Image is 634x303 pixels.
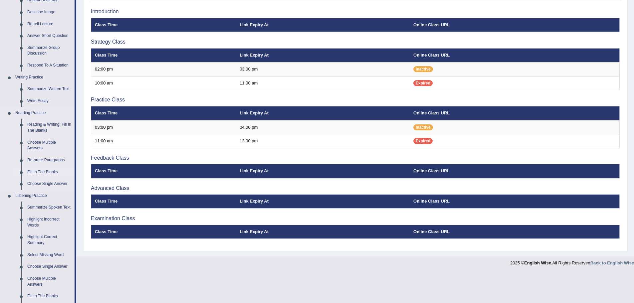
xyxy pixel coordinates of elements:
[24,214,75,231] a: Highlight Incorrect Words
[24,178,75,190] a: Choose Single Answer
[413,80,433,86] span: Expired
[91,106,236,120] th: Class Time
[91,97,620,103] h3: Practice Class
[510,256,634,266] div: 2025 © All Rights Reserved
[236,18,410,32] th: Link Expiry At
[524,260,552,265] strong: English Wise.
[91,9,620,15] h3: Introduction
[24,83,75,95] a: Summarize Written Text
[91,155,620,161] h3: Feedback Class
[12,190,75,202] a: Listening Practice
[413,124,433,130] span: Inactive
[24,202,75,214] a: Summarize Spoken Text
[236,48,410,62] th: Link Expiry At
[236,195,410,209] th: Link Expiry At
[91,48,236,62] th: Class Time
[91,62,236,76] td: 02:00 pm
[410,195,619,209] th: Online Class URL
[91,225,236,239] th: Class Time
[91,18,236,32] th: Class Time
[410,48,619,62] th: Online Class URL
[24,6,75,18] a: Describe Image
[24,154,75,166] a: Re-order Paragraphs
[236,62,410,76] td: 03:00 pm
[91,39,620,45] h3: Strategy Class
[410,106,619,120] th: Online Class URL
[24,231,75,249] a: Highlight Correct Summary
[24,60,75,72] a: Respond To A Situation
[590,260,634,265] a: Back to English Wise
[236,225,410,239] th: Link Expiry At
[410,18,619,32] th: Online Class URL
[91,195,236,209] th: Class Time
[91,216,620,222] h3: Examination Class
[24,261,75,273] a: Choose Single Answer
[91,134,236,148] td: 11:00 am
[91,164,236,178] th: Class Time
[24,249,75,261] a: Select Missing Word
[413,66,433,72] span: Inactive
[24,18,75,30] a: Re-tell Lecture
[91,120,236,134] td: 03:00 pm
[410,164,619,178] th: Online Class URL
[24,273,75,290] a: Choose Multiple Answers
[236,106,410,120] th: Link Expiry At
[410,225,619,239] th: Online Class URL
[236,164,410,178] th: Link Expiry At
[12,72,75,83] a: Writing Practice
[236,76,410,90] td: 11:00 am
[24,137,75,154] a: Choose Multiple Answers
[413,138,433,144] span: Expired
[91,185,620,191] h3: Advanced Class
[24,119,75,136] a: Reading & Writing: Fill In The Blanks
[24,42,75,60] a: Summarize Group Discussion
[24,30,75,42] a: Answer Short Question
[12,107,75,119] a: Reading Practice
[24,290,75,302] a: Fill In The Blanks
[236,134,410,148] td: 12:00 pm
[91,76,236,90] td: 10:00 am
[24,166,75,178] a: Fill In The Blanks
[236,120,410,134] td: 04:00 pm
[24,95,75,107] a: Write Essay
